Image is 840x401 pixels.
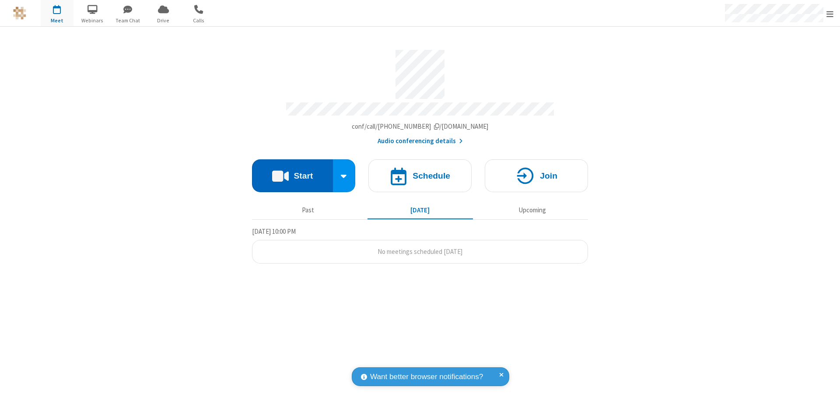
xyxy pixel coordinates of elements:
[252,227,296,236] span: [DATE] 10:00 PM
[368,159,472,192] button: Schedule
[294,172,313,180] h4: Start
[333,159,356,192] div: Start conference options
[182,17,215,25] span: Calls
[485,159,588,192] button: Join
[413,172,450,180] h4: Schedule
[252,226,588,264] section: Today's Meetings
[255,202,361,218] button: Past
[370,371,483,383] span: Want better browser notifications?
[352,122,489,130] span: Copy my meeting room link
[378,247,462,256] span: No meetings scheduled [DATE]
[76,17,109,25] span: Webinars
[13,7,26,20] img: QA Selenium DO NOT DELETE OR CHANGE
[367,202,473,218] button: [DATE]
[378,136,463,146] button: Audio conferencing details
[112,17,144,25] span: Team Chat
[352,122,489,132] button: Copy my meeting room linkCopy my meeting room link
[252,43,588,146] section: Account details
[252,159,333,192] button: Start
[147,17,180,25] span: Drive
[479,202,585,218] button: Upcoming
[540,172,557,180] h4: Join
[41,17,73,25] span: Meet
